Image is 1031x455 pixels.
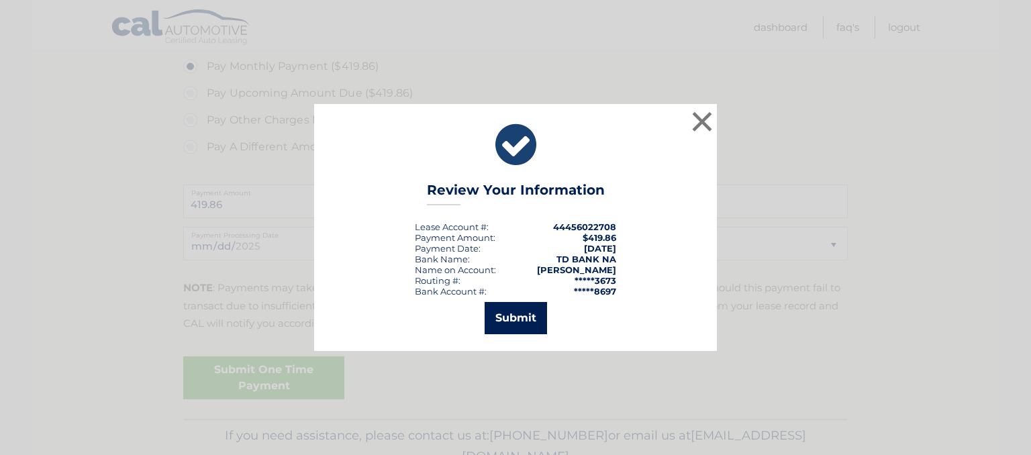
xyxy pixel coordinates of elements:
strong: 44456022708 [553,221,616,232]
button: × [689,108,716,135]
div: Routing #: [415,275,460,286]
span: Payment Date [415,243,479,254]
strong: TD BANK NA [556,254,616,264]
div: : [415,243,481,254]
h3: Review Your Information [427,182,605,205]
strong: [PERSON_NAME] [537,264,616,275]
div: Name on Account: [415,264,496,275]
span: [DATE] [584,243,616,254]
button: Submit [485,302,547,334]
div: Payment Amount: [415,232,495,243]
div: Bank Account #: [415,286,487,297]
div: Bank Name: [415,254,470,264]
span: $419.86 [583,232,616,243]
div: Lease Account #: [415,221,489,232]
